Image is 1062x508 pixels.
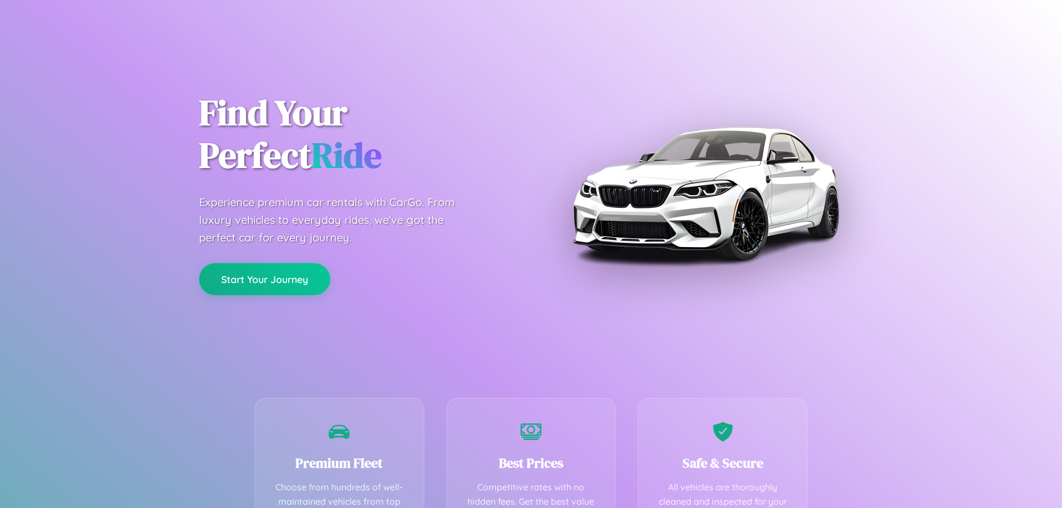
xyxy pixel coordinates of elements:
[199,193,476,247] p: Experience premium car rentals with CarGo. From luxury vehicles to everyday rides, we've got the ...
[272,454,407,472] h3: Premium Fleet
[567,55,844,332] img: Premium BMW car rental vehicle
[464,454,599,472] h3: Best Prices
[199,263,330,295] button: Start Your Journey
[655,454,790,472] h3: Safe & Secure
[311,131,382,179] span: Ride
[199,92,514,177] h1: Find Your Perfect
